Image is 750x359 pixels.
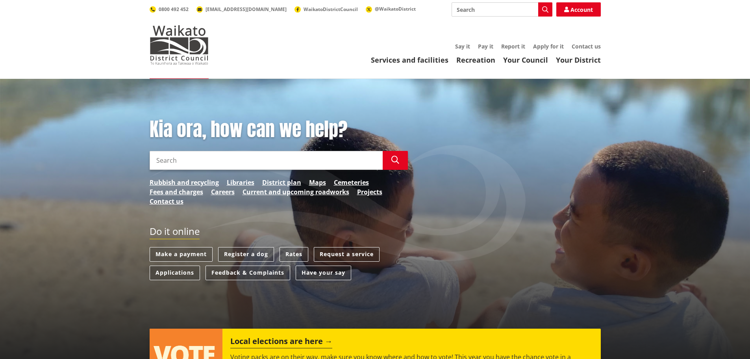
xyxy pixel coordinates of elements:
[375,6,416,12] span: @WaikatoDistrict
[206,6,287,13] span: [EMAIL_ADDRESS][DOMAIN_NAME]
[456,55,495,65] a: Recreation
[304,6,358,13] span: WaikatoDistrictCouncil
[243,187,349,197] a: Current and upcoming roadworks
[206,266,290,280] a: Feedback & Complaints
[366,6,416,12] a: @WaikatoDistrict
[455,43,470,50] a: Say it
[150,187,203,197] a: Fees and charges
[556,55,601,65] a: Your District
[294,6,358,13] a: WaikatoDistrictCouncil
[280,247,308,262] a: Rates
[478,43,493,50] a: Pay it
[533,43,564,50] a: Apply for it
[371,55,448,65] a: Services and facilities
[159,6,189,13] span: 0800 492 452
[150,25,209,65] img: Waikato District Council - Te Kaunihera aa Takiwaa o Waikato
[218,247,274,262] a: Register a dog
[150,178,219,187] a: Rubbish and recycling
[334,178,369,187] a: Cemeteries
[227,178,254,187] a: Libraries
[150,6,189,13] a: 0800 492 452
[230,337,332,348] h2: Local elections are here
[150,197,183,206] a: Contact us
[503,55,548,65] a: Your Council
[150,266,200,280] a: Applications
[572,43,601,50] a: Contact us
[296,266,351,280] a: Have your say
[501,43,525,50] a: Report it
[211,187,235,197] a: Careers
[556,2,601,17] a: Account
[262,178,301,187] a: District plan
[196,6,287,13] a: [EMAIL_ADDRESS][DOMAIN_NAME]
[357,187,382,197] a: Projects
[150,247,213,262] a: Make a payment
[314,247,380,262] a: Request a service
[150,226,200,240] h2: Do it online
[150,118,408,141] h1: Kia ora, how can we help?
[150,151,383,170] input: Search input
[452,2,552,17] input: Search input
[309,178,326,187] a: Maps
